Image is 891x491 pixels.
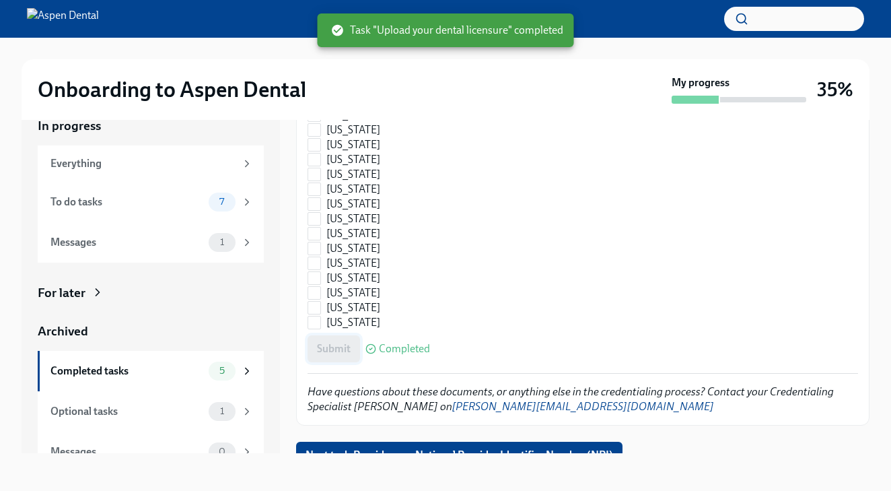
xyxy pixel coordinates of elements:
a: For later [38,284,264,302]
span: [US_STATE] [326,211,380,226]
a: Optional tasks1 [38,391,264,432]
div: To do tasks [50,195,203,209]
div: Messages [50,235,203,250]
span: [US_STATE] [326,256,380,271]
a: Everything [38,145,264,182]
span: [US_STATE] [326,241,380,256]
div: Optional tasks [50,404,203,419]
a: [PERSON_NAME][EMAIL_ADDRESS][DOMAIN_NAME] [452,400,714,413]
div: For later [38,284,85,302]
button: Next task:Provide your National Provider Identifier Number (NPI) [296,442,622,469]
span: Task "Upload your dental licensure" completed [331,23,563,38]
span: 1 [212,237,232,247]
h2: Onboarding to Aspen Dental [38,76,306,103]
a: Messages0 [38,432,264,472]
div: Messages [50,445,203,459]
a: Archived [38,323,264,340]
span: [US_STATE] [326,286,380,300]
span: 0 [211,447,234,457]
a: Completed tasks5 [38,351,264,391]
a: To do tasks7 [38,182,264,222]
a: In progress [38,117,264,135]
h3: 35% [817,77,853,102]
span: [US_STATE] [326,300,380,315]
span: Next task : Provide your National Provider Identifier Number (NPI) [306,449,613,462]
span: [US_STATE] [326,197,380,211]
span: [US_STATE] [326,226,380,241]
strong: My progress [672,75,729,90]
span: 7 [211,197,232,207]
span: [US_STATE] [326,123,380,137]
span: [US_STATE] [326,137,380,152]
div: Completed tasks [50,364,203,379]
span: [US_STATE] [326,152,380,167]
img: Aspen Dental [27,8,99,30]
em: Have questions about these documents, or anything else in the credentialing process? Contact your... [308,385,834,413]
span: [US_STATE] [326,315,380,330]
span: [US_STATE] [326,167,380,182]
span: 5 [211,366,233,376]
span: Completed [379,343,430,354]
a: Messages1 [38,222,264,263]
span: [US_STATE] [326,182,380,197]
span: 1 [212,406,232,416]
div: Everything [50,156,236,171]
span: [US_STATE] [326,271,380,286]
